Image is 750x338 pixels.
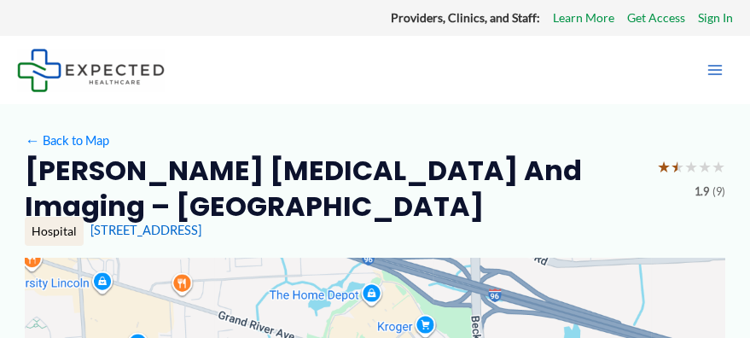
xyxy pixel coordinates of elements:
[698,153,712,182] span: ★
[17,49,165,92] img: Expected Healthcare Logo - side, dark font, small
[627,7,685,29] a: Get Access
[671,153,684,182] span: ★
[698,7,733,29] a: Sign In
[684,153,698,182] span: ★
[553,7,614,29] a: Learn More
[25,217,84,246] div: Hospital
[391,10,540,25] strong: Providers, Clinics, and Staff:
[657,153,671,182] span: ★
[697,52,733,88] button: Main menu toggle
[25,153,643,224] h2: [PERSON_NAME] [MEDICAL_DATA] and Imaging – [GEOGRAPHIC_DATA]
[695,182,709,202] span: 1.9
[25,133,40,149] span: ←
[712,182,725,202] span: (9)
[25,129,109,152] a: ←Back to Map
[90,223,201,237] a: [STREET_ADDRESS]
[712,153,725,182] span: ★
